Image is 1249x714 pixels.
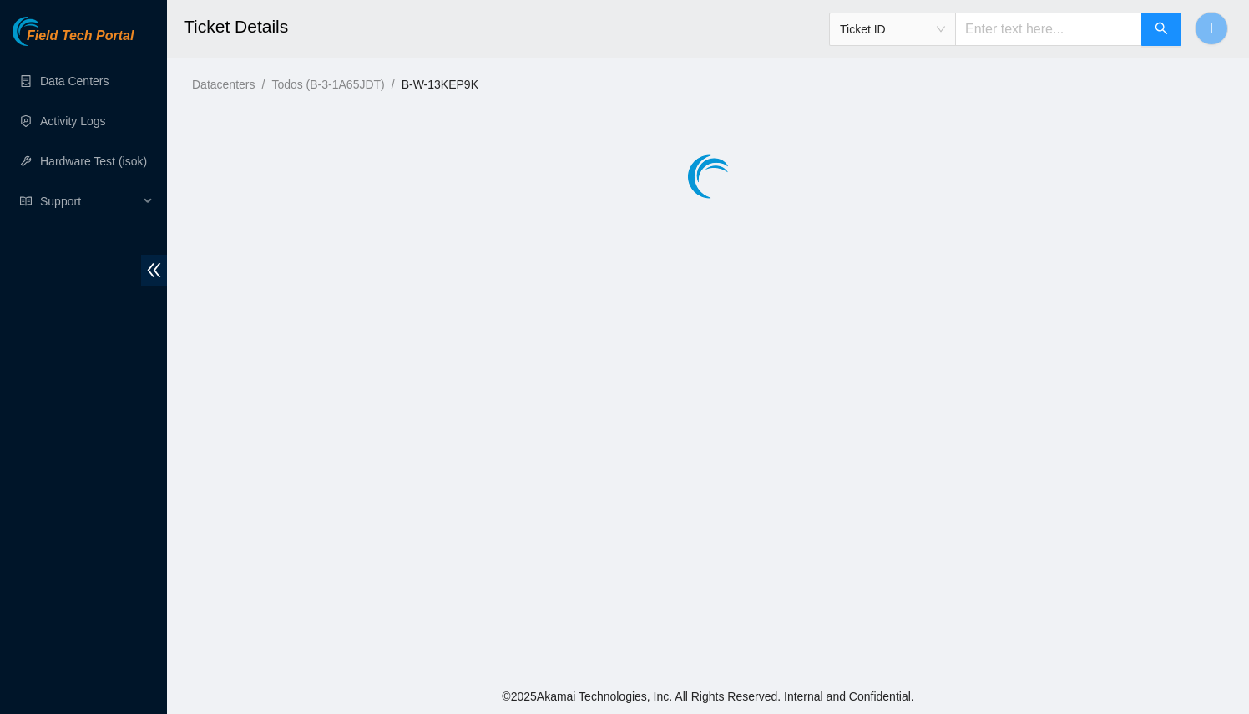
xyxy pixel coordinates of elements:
span: I [1210,18,1213,39]
a: Akamai TechnologiesField Tech Portal [13,30,134,52]
span: read [20,195,32,207]
span: search [1155,22,1168,38]
span: / [392,78,395,91]
a: Datacenters [192,78,255,91]
a: Activity Logs [40,114,106,128]
span: Ticket ID [840,17,945,42]
a: B-W-13KEP9K [402,78,478,91]
button: I [1195,12,1228,45]
span: double-left [141,255,167,286]
a: Todos (B-3-1A65JDT) [271,78,384,91]
button: search [1141,13,1181,46]
span: / [261,78,265,91]
a: Hardware Test (isok) [40,154,147,168]
footer: © 2025 Akamai Technologies, Inc. All Rights Reserved. Internal and Confidential. [167,679,1249,714]
span: Field Tech Portal [27,28,134,44]
img: Akamai Technologies [13,17,84,46]
span: Support [40,185,139,218]
input: Enter text here... [955,13,1142,46]
a: Data Centers [40,74,109,88]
